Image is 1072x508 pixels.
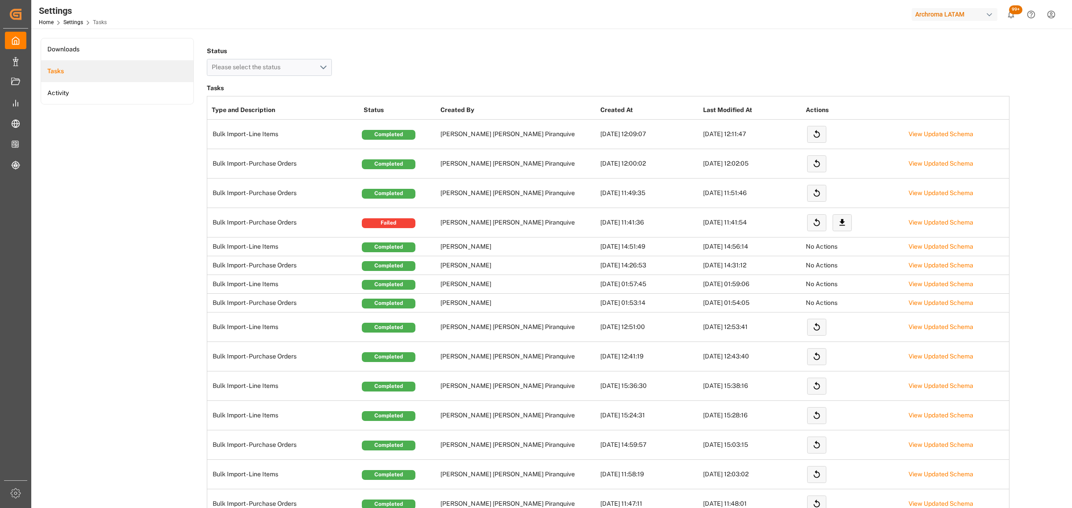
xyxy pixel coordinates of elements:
[701,237,804,256] td: [DATE] 14:56:14
[909,382,973,389] a: View Updated Schema
[212,63,285,71] span: Please select the status
[362,159,415,169] div: Completed
[207,256,361,275] td: Bulk Import - Purchase Orders
[438,371,598,401] td: [PERSON_NAME] [PERSON_NAME] Piranquive
[362,130,415,140] div: Completed
[207,237,361,256] td: Bulk Import - Line Items
[438,312,598,342] td: [PERSON_NAME] [PERSON_NAME] Piranquive
[909,219,973,226] a: View Updated Schema
[598,120,701,149] td: [DATE] 12:09:07
[207,312,361,342] td: Bulk Import - Line Items
[362,470,415,480] div: Completed
[39,19,54,25] a: Home
[438,149,598,179] td: [PERSON_NAME] [PERSON_NAME] Piranquive
[207,45,332,57] h4: Status
[598,237,701,256] td: [DATE] 14:51:49
[1009,5,1022,14] span: 99+
[39,4,107,17] div: Settings
[912,6,1001,23] button: Archroma LATAM
[207,82,1009,95] h3: Tasks
[806,243,837,250] span: No Actions
[438,256,598,275] td: [PERSON_NAME]
[361,101,439,120] th: Status
[701,149,804,179] td: [DATE] 12:02:05
[598,208,701,237] td: [DATE] 11:41:36
[207,371,361,401] td: Bulk Import - Line Items
[41,38,193,60] a: Downloads
[362,352,415,362] div: Completed
[207,149,361,179] td: Bulk Import - Purchase Orders
[701,430,804,460] td: [DATE] 15:03:15
[909,243,973,250] a: View Updated Schema
[909,471,973,478] a: View Updated Schema
[806,262,837,269] span: No Actions
[207,59,332,76] button: open menu
[41,82,193,104] a: Activity
[438,208,598,237] td: [PERSON_NAME] [PERSON_NAME] Piranquive
[362,218,415,228] div: Failed
[207,179,361,208] td: Bulk Import - Purchase Orders
[438,460,598,489] td: [PERSON_NAME] [PERSON_NAME] Piranquive
[207,208,361,237] td: Bulk Import - Purchase Orders
[909,189,973,196] a: View Updated Schema
[806,280,837,287] span: No Actions
[438,342,598,371] td: [PERSON_NAME] [PERSON_NAME] Piranquive
[362,382,415,391] div: Completed
[701,401,804,430] td: [DATE] 15:28:16
[909,441,973,448] a: View Updated Schema
[438,401,598,430] td: [PERSON_NAME] [PERSON_NAME] Piranquive
[362,261,415,271] div: Completed
[909,353,973,360] a: View Updated Schema
[362,441,415,450] div: Completed
[362,299,415,308] div: Completed
[806,299,837,306] span: No Actions
[1001,4,1021,25] button: show 101 new notifications
[598,430,701,460] td: [DATE] 14:59:57
[701,120,804,149] td: [DATE] 12:11:47
[362,411,415,421] div: Completed
[438,430,598,460] td: [PERSON_NAME] [PERSON_NAME] Piranquive
[909,500,973,507] a: View Updated Schema
[207,430,361,460] td: Bulk Import - Purchase Orders
[63,19,83,25] a: Settings
[909,323,973,330] a: View Updated Schema
[362,189,415,199] div: Completed
[438,294,598,312] td: [PERSON_NAME]
[909,262,973,269] a: View Updated Schema
[362,323,415,333] div: Completed
[438,101,598,120] th: Created By
[438,120,598,149] td: [PERSON_NAME] [PERSON_NAME] Piranquive
[207,275,361,294] td: Bulk Import - Line Items
[701,342,804,371] td: [DATE] 12:43:40
[701,208,804,237] td: [DATE] 11:41:54
[701,460,804,489] td: [DATE] 12:03:02
[207,101,361,120] th: Type and Description
[701,256,804,275] td: [DATE] 14:31:12
[362,242,415,252] div: Completed
[598,256,701,275] td: [DATE] 14:26:53
[909,412,973,419] a: View Updated Schema
[1021,4,1041,25] button: Help Center
[41,60,193,82] a: Tasks
[598,294,701,312] td: [DATE] 01:53:14
[598,342,701,371] td: [DATE] 12:41:19
[701,275,804,294] td: [DATE] 01:59:06
[207,460,361,489] td: Bulk Import - Line Items
[598,179,701,208] td: [DATE] 11:49:35
[909,299,973,306] a: View Updated Schema
[598,460,701,489] td: [DATE] 11:58:19
[701,179,804,208] td: [DATE] 11:51:46
[804,101,906,120] th: Actions
[701,371,804,401] td: [DATE] 15:38:16
[207,120,361,149] td: Bulk Import - Line Items
[701,294,804,312] td: [DATE] 01:54:05
[207,294,361,312] td: Bulk Import - Purchase Orders
[909,280,973,287] a: View Updated Schema
[598,371,701,401] td: [DATE] 15:36:30
[701,312,804,342] td: [DATE] 12:53:41
[207,401,361,430] td: Bulk Import - Line Items
[438,275,598,294] td: [PERSON_NAME]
